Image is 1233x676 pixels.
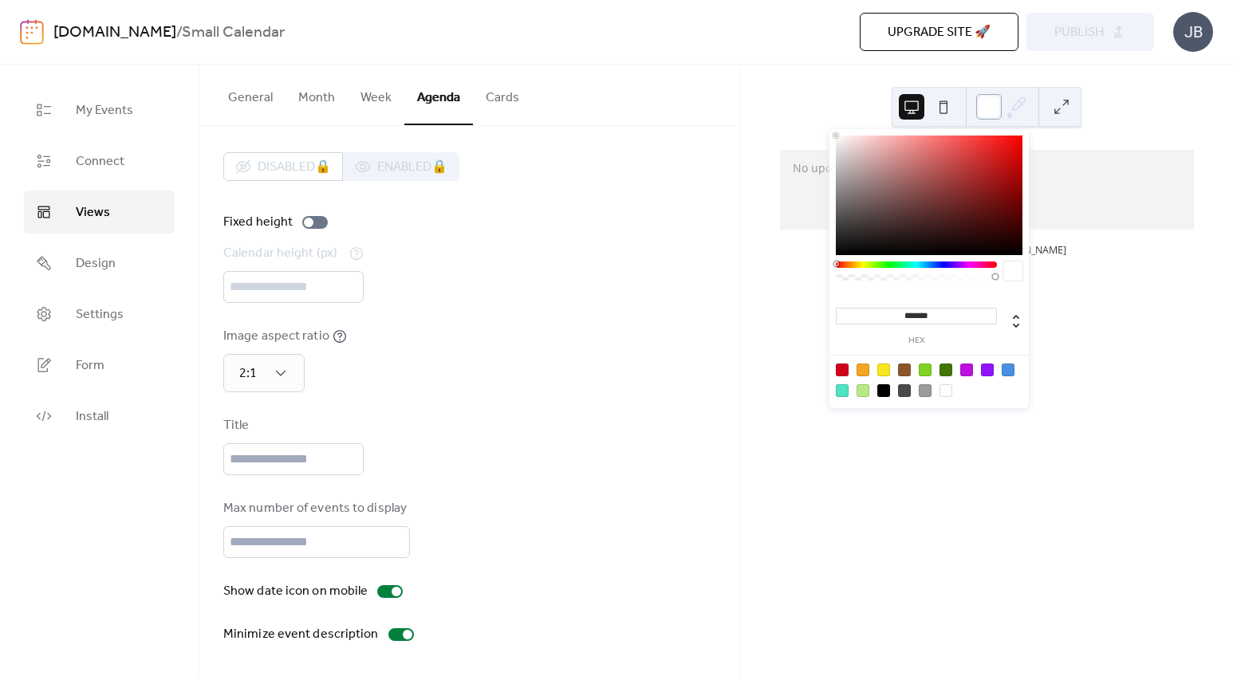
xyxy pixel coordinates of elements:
div: #D0021B [836,364,849,376]
span: Settings [76,305,124,324]
button: Agenda [404,65,473,125]
button: Month [286,65,348,124]
div: #F8E71C [877,364,890,376]
div: Minimize event description [223,625,379,644]
div: #BD10E0 [960,364,973,376]
div: #FFFFFF [940,384,952,397]
div: #4A90E2 [1002,364,1014,376]
a: Views [24,191,175,234]
a: Form [24,344,175,387]
b: / [176,18,182,48]
div: #F5A623 [857,364,869,376]
a: Connect [24,140,175,183]
div: #9013FE [981,364,994,376]
span: Connect [76,152,124,171]
span: Form [76,356,104,375]
span: 2:1 [239,361,257,386]
button: Week [348,65,404,124]
button: Upgrade site 🚀 [860,13,1018,51]
span: Views [76,203,110,222]
span: Install [76,407,108,426]
b: Small Calendar [182,18,285,48]
div: Fixed height [223,213,293,232]
div: Image aspect ratio [223,327,329,346]
div: #000000 [877,384,890,397]
a: [DOMAIN_NAME] [53,18,176,48]
div: Title [223,416,360,435]
button: General [215,65,286,124]
a: Design [24,242,175,285]
div: #4A4A4A [898,384,911,397]
span: My Events [76,101,133,120]
a: Settings [24,293,175,336]
div: #8B572A [898,364,911,376]
div: No upcoming events [793,159,1181,176]
label: hex [836,336,997,345]
div: #7ED321 [919,364,932,376]
div: JB [1173,12,1213,52]
span: Upgrade site 🚀 [888,23,991,42]
div: #417505 [940,364,952,376]
div: Show date icon on mobile [223,582,368,601]
div: #50E3C2 [836,384,849,397]
img: logo [20,19,44,45]
div: #B8E986 [857,384,869,397]
a: My Events [24,88,175,132]
span: Design [76,254,116,273]
div: Max number of events to display [223,499,407,518]
button: Cards [473,65,532,124]
div: #9B9B9B [919,384,932,397]
a: Install [24,395,175,438]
